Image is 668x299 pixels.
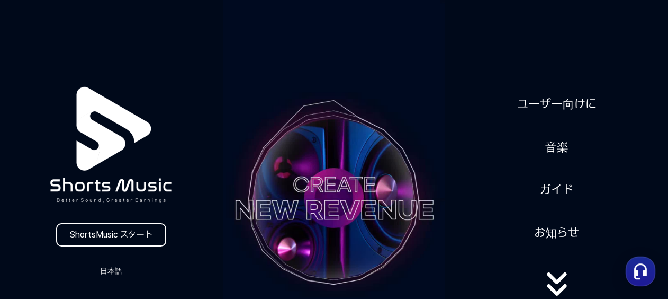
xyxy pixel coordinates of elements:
a: お知らせ [530,220,583,246]
a: ユーザー向けに [513,91,601,117]
button: 日本語 [86,263,137,278]
img: logo [24,58,198,232]
a: ガイド [536,177,577,203]
a: 音楽 [541,134,573,160]
a: ShortsMusic スタート [56,223,166,247]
